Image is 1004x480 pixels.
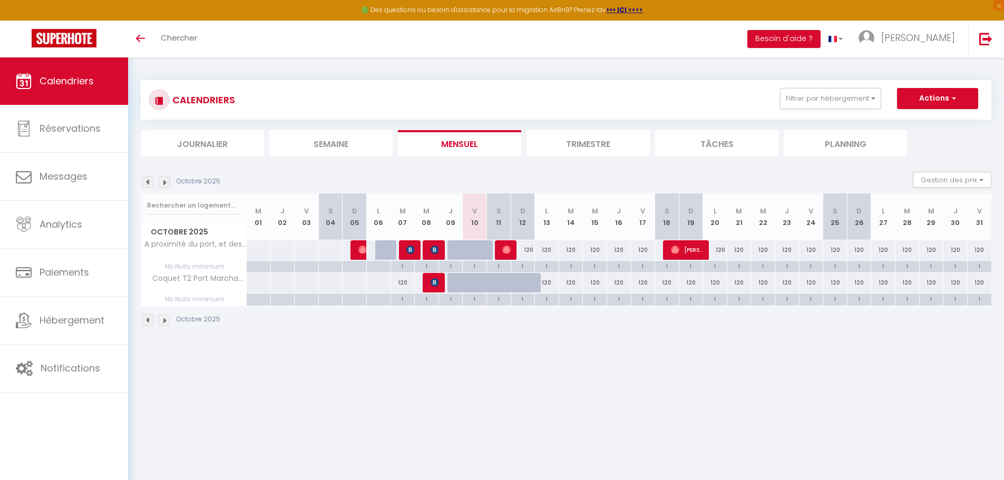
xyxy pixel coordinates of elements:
[631,193,655,240] th: 17
[800,261,823,271] div: 1
[943,293,967,303] div: 1
[775,273,800,292] div: 120
[496,206,501,216] abbr: S
[631,240,655,260] div: 120
[897,88,978,109] button: Actions
[607,273,631,292] div: 120
[511,240,535,260] div: 120
[391,273,415,292] div: 120
[823,240,847,260] div: 120
[977,206,982,216] abbr: V
[161,32,197,43] span: Chercher
[449,206,453,216] abbr: J
[679,273,703,292] div: 120
[568,206,574,216] abbr: M
[943,193,968,240] th: 30
[406,240,414,260] span: [PERSON_NAME]
[800,293,823,303] div: 1
[979,32,992,45] img: logout
[40,266,89,279] span: Paiements
[631,273,655,292] div: 120
[545,206,548,216] abbr: L
[856,206,862,216] abbr: D
[40,74,94,87] span: Calendriers
[398,130,521,156] li: Mensuel
[943,273,968,292] div: 120
[391,261,415,271] div: 1
[703,273,727,292] div: 120
[847,193,871,240] th: 26
[785,206,789,216] abbr: J
[895,193,920,240] th: 28
[41,361,100,375] span: Notifications
[143,273,248,285] span: Coquet T2 Port Marchand
[775,261,799,271] div: 1
[679,261,703,271] div: 1
[851,21,968,57] a: ... [PERSON_NAME]
[559,240,583,260] div: 120
[40,122,101,135] span: Réservations
[703,193,727,240] th: 20
[631,293,655,303] div: 1
[871,240,895,260] div: 120
[919,240,943,260] div: 120
[583,293,607,303] div: 1
[366,193,391,240] th: 06
[847,261,871,271] div: 1
[751,293,775,303] div: 1
[847,273,871,292] div: 120
[679,293,703,303] div: 1
[895,293,919,303] div: 1
[607,293,631,303] div: 1
[943,261,967,271] div: 1
[920,261,943,271] div: 1
[343,193,367,240] th: 05
[617,206,621,216] abbr: J
[147,196,240,215] input: Rechercher un logement...
[928,206,934,216] abbr: M
[399,206,406,216] abbr: M
[751,240,775,260] div: 120
[727,193,751,240] th: 21
[967,193,991,240] th: 31
[703,293,727,303] div: 1
[904,206,910,216] abbr: M
[714,206,717,216] abbr: L
[170,88,235,112] h3: CALENDRIERS
[895,261,919,271] div: 1
[968,261,991,271] div: 1
[583,240,607,260] div: 120
[847,293,871,303] div: 1
[472,206,477,216] abbr: V
[655,293,679,303] div: 1
[967,273,991,292] div: 120
[141,293,246,305] span: Nb Nuits minimum
[895,273,920,292] div: 120
[352,206,357,216] abbr: D
[871,261,895,271] div: 1
[255,206,261,216] abbr: M
[328,206,333,216] abbr: S
[671,240,703,260] span: [PERSON_NAME]
[40,218,82,231] span: Analytics
[747,30,821,48] button: Besoin d'aide ?
[953,206,958,216] abbr: J
[727,273,751,292] div: 120
[439,261,463,271] div: 1
[141,261,246,272] span: Nb Nuits minimum
[799,193,823,240] th: 24
[511,261,535,271] div: 1
[438,193,463,240] th: 09
[535,273,559,292] div: 120
[943,240,968,260] div: 120
[703,240,727,260] div: 120
[487,261,511,271] div: 1
[808,206,813,216] abbr: V
[463,193,487,240] th: 10
[823,273,847,292] div: 120
[40,314,104,327] span: Hébergement
[631,261,655,271] div: 1
[775,240,800,260] div: 120
[559,261,583,271] div: 1
[415,261,438,271] div: 1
